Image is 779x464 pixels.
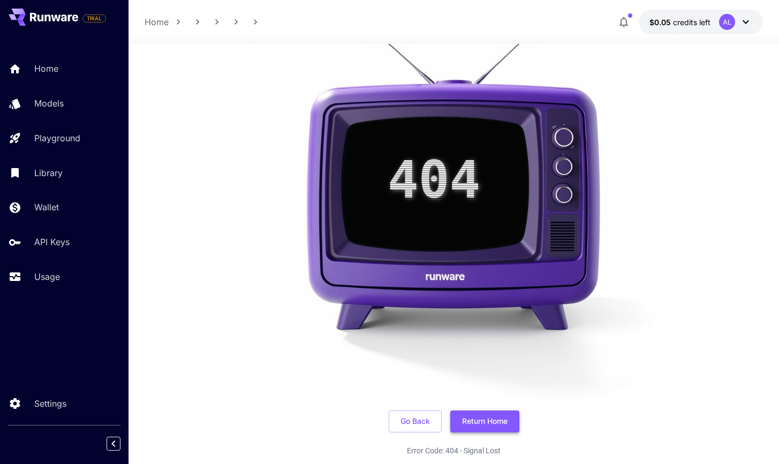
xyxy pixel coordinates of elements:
[145,16,265,28] nav: breadcrumb
[115,434,128,453] div: Collapse sidebar
[725,413,779,464] iframe: Chat Widget
[34,62,58,75] p: Home
[82,12,106,25] span: Add your payment card to enable full platform functionality.
[34,235,70,248] p: API Keys
[649,17,710,28] div: $0.05
[34,201,59,214] p: Wallet
[719,14,735,30] div: AL
[145,16,169,28] a: Home
[34,132,80,144] p: Playground
[673,18,710,27] span: credits left
[34,397,66,410] p: Settings
[389,410,442,432] button: Go Back
[34,166,63,179] p: Library
[83,14,105,22] span: TRIAL
[34,97,64,110] p: Models
[107,437,120,451] button: Collapse sidebar
[407,445,501,456] p: Error Code: 404 - Signal Lost
[639,10,763,34] button: $0.05AL
[450,410,519,432] button: Return Home
[649,18,673,27] span: $0.05
[34,270,60,283] p: Usage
